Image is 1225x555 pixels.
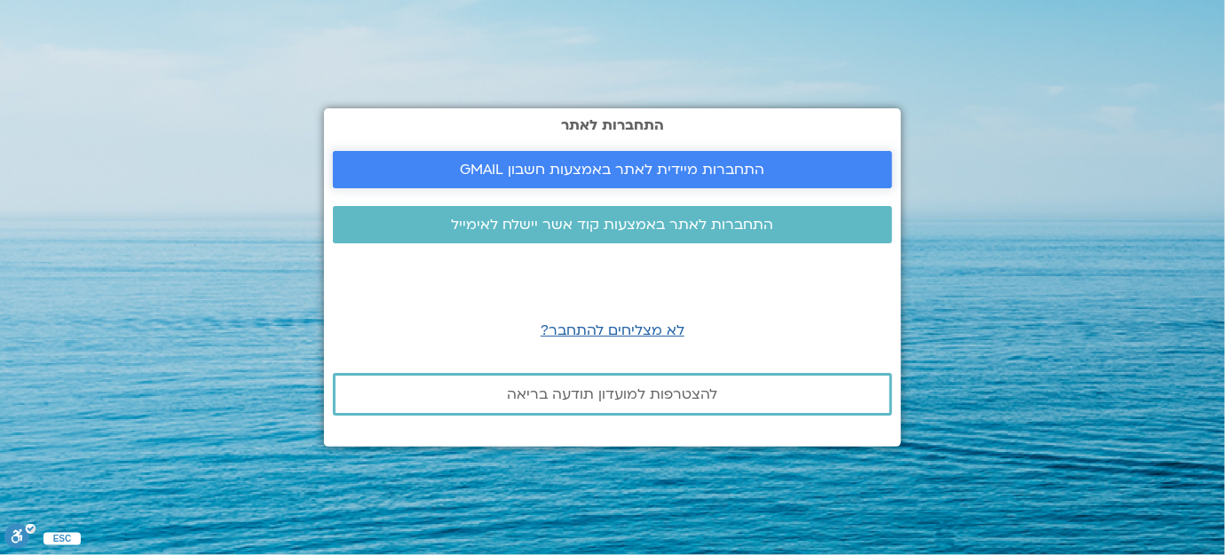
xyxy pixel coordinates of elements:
[333,373,892,416] a: להצטרפות למועדון תודעה בריאה
[508,386,718,402] span: להצטרפות למועדון תודעה בריאה
[461,162,765,178] span: התחברות מיידית לאתר באמצעות חשבון GMAIL
[541,321,684,340] a: לא מצליחים להתחבר?
[333,206,892,243] a: התחברות לאתר באמצעות קוד אשר יישלח לאימייל
[452,217,774,233] span: התחברות לאתר באמצעות קוד אשר יישלח לאימייל
[333,117,892,133] h2: התחברות לאתר
[333,151,892,188] a: התחברות מיידית לאתר באמצעות חשבון GMAIL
